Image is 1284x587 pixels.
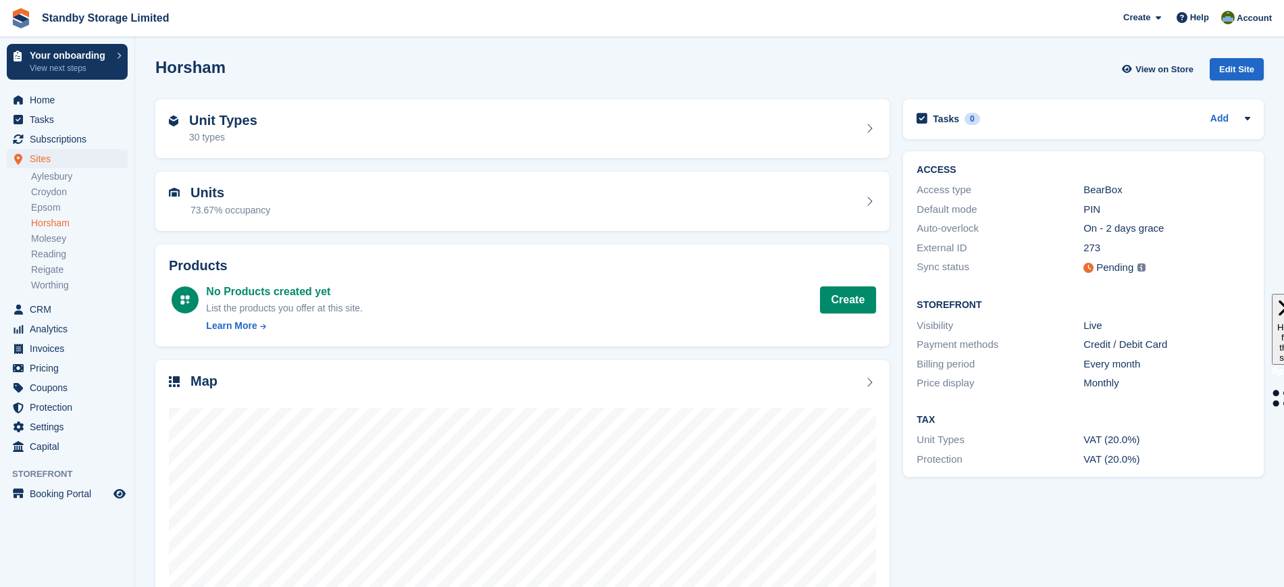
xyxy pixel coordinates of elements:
[31,248,128,261] a: Reading
[917,337,1083,353] div: Payment methods
[30,484,111,503] span: Booking Portal
[206,284,363,300] div: No Products created yet
[1083,432,1250,448] div: VAT (20.0%)
[1190,11,1209,24] span: Help
[7,300,128,319] a: menu
[12,467,134,481] span: Storefront
[190,374,217,389] h2: Map
[30,149,111,168] span: Sites
[30,62,110,74] p: View next steps
[189,130,257,145] div: 30 types
[7,91,128,109] a: menu
[7,149,128,168] a: menu
[31,186,128,199] a: Croydon
[30,339,111,358] span: Invoices
[7,437,128,456] a: menu
[917,259,1083,276] div: Sync status
[7,378,128,397] a: menu
[917,415,1250,426] h2: Tax
[31,263,128,276] a: Reigate
[7,484,128,503] a: menu
[7,44,128,80] a: Your onboarding View next steps
[31,170,128,183] a: Aylesbury
[169,116,178,126] img: unit-type-icn-2b2737a686de81e16bb02015468b77c625bbabd49415b5ef34ead5e3b44a266d.svg
[36,7,174,29] a: Standby Storage Limited
[820,286,877,313] a: Create
[7,398,128,417] a: menu
[30,51,110,60] p: Your onboarding
[169,188,180,197] img: unit-icn-7be61d7bf1b0ce9d3e12c5938cc71ed9869f7b940bace4675aadf7bd6d80202e.svg
[1083,240,1250,256] div: 273
[190,203,270,218] div: 73.67% occupancy
[1083,357,1250,372] div: Every month
[1096,260,1133,276] div: Pending
[1210,58,1264,80] div: Edit Site
[31,232,128,245] a: Molesey
[11,8,31,28] img: stora-icon-8386f47178a22dfd0bd8f6a31ec36ba5ce8667c1dd55bd0f319d3a0aa187defe.svg
[7,339,128,358] a: menu
[1083,337,1250,353] div: Credit / Debit Card
[7,359,128,378] a: menu
[1135,63,1193,76] span: View on Store
[917,182,1083,198] div: Access type
[155,99,890,159] a: Unit Types 30 types
[206,303,363,313] span: List the products you offer at this site.
[30,398,111,417] span: Protection
[1123,11,1150,24] span: Create
[1137,263,1146,272] img: icon-info-grey-7440780725fd019a000dd9b08b2336e03edf1995a4989e88bcd33f0948082b44.svg
[917,376,1083,391] div: Price display
[30,417,111,436] span: Settings
[30,320,111,338] span: Analytics
[31,201,128,214] a: Epsom
[30,437,111,456] span: Capital
[1083,452,1250,467] div: VAT (20.0%)
[1083,318,1250,334] div: Live
[965,113,980,125] div: 0
[1210,111,1229,127] a: Add
[7,110,128,129] a: menu
[1083,202,1250,218] div: PIN
[155,172,890,231] a: Units 73.67% occupancy
[7,417,128,436] a: menu
[917,318,1083,334] div: Visibility
[30,110,111,129] span: Tasks
[30,300,111,319] span: CRM
[1083,182,1250,198] div: BearBox
[31,279,128,292] a: Worthing
[1210,58,1264,86] a: Edit Site
[31,217,128,230] a: Horsham
[180,295,190,305] img: custom-product-icn-white-7c27a13f52cf5f2f504a55ee73a895a1f82ff5669d69490e13668eaf7ade3bb5.svg
[169,376,180,387] img: map-icn-33ee37083ee616e46c38cad1a60f524a97daa1e2b2c8c0bc3eb3415660979fc1.svg
[917,221,1083,236] div: Auto-overlock
[189,113,257,128] h2: Unit Types
[917,202,1083,218] div: Default mode
[917,432,1083,448] div: Unit Types
[1221,11,1235,24] img: Aaron Winter
[155,58,226,76] h2: Horsham
[917,357,1083,372] div: Billing period
[169,258,876,274] h2: Products
[933,113,959,125] h2: Tasks
[30,378,111,397] span: Coupons
[917,240,1083,256] div: External ID
[206,319,257,333] div: Learn More
[30,359,111,378] span: Pricing
[206,319,363,333] a: Learn More
[111,486,128,502] a: Preview store
[917,300,1250,311] h2: Storefront
[30,130,111,149] span: Subscriptions
[30,91,111,109] span: Home
[917,165,1250,176] h2: ACCESS
[1083,221,1250,236] div: On - 2 days grace
[917,452,1083,467] div: Protection
[7,320,128,338] a: menu
[1120,58,1199,80] a: View on Store
[190,185,270,201] h2: Units
[7,130,128,149] a: menu
[1083,376,1250,391] div: Monthly
[1237,11,1272,25] span: Account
